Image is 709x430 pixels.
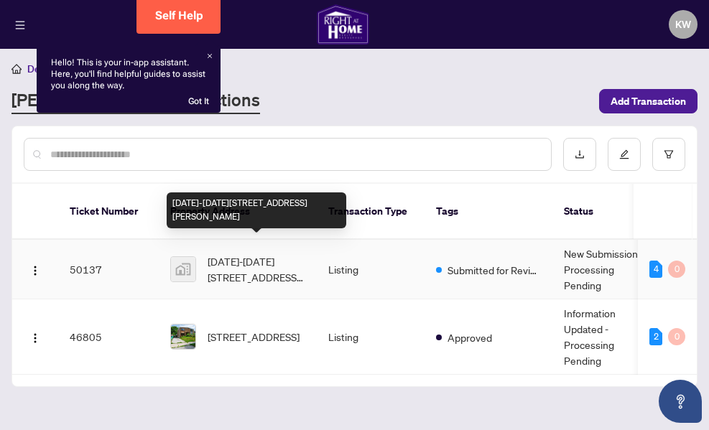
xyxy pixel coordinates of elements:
[208,329,300,345] span: [STREET_ADDRESS]
[11,64,22,74] span: home
[24,325,47,348] button: Logo
[317,184,425,240] th: Transaction Type
[552,184,660,240] th: Status
[155,9,203,22] span: Self Help
[29,265,41,276] img: Logo
[208,253,305,285] span: [DATE]-[DATE][STREET_ADDRESS][PERSON_NAME]
[58,184,159,240] th: Ticket Number
[171,257,195,281] img: thumbnail-img
[11,88,260,114] a: [PERSON_NAME] - Transactions
[167,192,346,228] div: [DATE]-[DATE][STREET_ADDRESS][PERSON_NAME]
[675,17,691,32] span: KW
[317,299,425,375] td: Listing
[51,57,206,107] div: Hello! This is your in-app assistant. Here, you'll find helpful guides to assist you along the way.
[15,20,25,30] span: menu
[664,149,674,159] span: filter
[317,4,369,45] img: logo
[608,138,641,171] button: edit
[58,240,159,299] td: 50137
[659,380,702,423] button: Open asap
[552,240,660,299] td: New Submission - Processing Pending
[599,89,698,113] button: Add Transaction
[563,138,596,171] button: download
[611,90,686,113] span: Add Transaction
[317,240,425,299] td: Listing
[668,261,685,278] div: 0
[448,262,541,278] span: Submitted for Review
[27,62,100,75] span: Deal Processing
[425,184,552,240] th: Tags
[188,95,209,107] div: Got It
[58,299,159,375] td: 46805
[24,258,47,281] button: Logo
[448,329,492,345] span: Approved
[649,328,662,345] div: 2
[575,149,585,159] span: download
[159,184,317,240] th: Property Address
[552,299,660,375] td: Information Updated - Processing Pending
[171,324,195,349] img: thumbnail-img
[652,138,685,171] button: filter
[29,332,41,344] img: Logo
[619,149,629,159] span: edit
[668,328,685,345] div: 0
[649,261,662,278] div: 4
